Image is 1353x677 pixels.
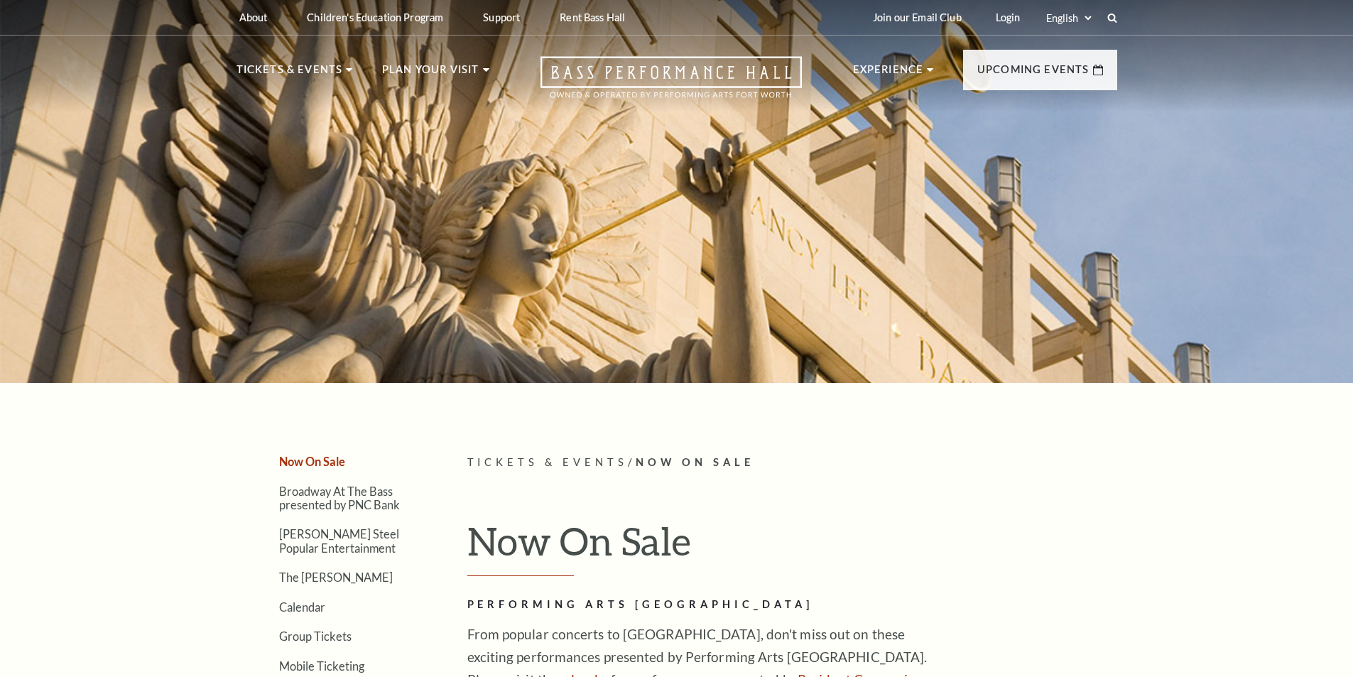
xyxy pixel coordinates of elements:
h2: Performing Arts [GEOGRAPHIC_DATA] [467,596,929,614]
h1: Now On Sale [467,518,1117,576]
p: Rent Bass Hall [560,11,625,23]
p: About [239,11,268,23]
a: Now On Sale [279,455,345,468]
a: Mobile Ticketing [279,659,364,673]
p: Upcoming Events [977,61,1090,87]
a: Calendar [279,600,325,614]
span: Tickets & Events [467,456,629,468]
p: Children's Education Program [307,11,443,23]
a: [PERSON_NAME] Steel Popular Entertainment [279,527,399,554]
select: Select: [1043,11,1094,25]
p: Plan Your Visit [382,61,479,87]
a: Group Tickets [279,629,352,643]
a: Broadway At The Bass presented by PNC Bank [279,484,400,511]
a: The [PERSON_NAME] [279,570,393,584]
p: Experience [853,61,924,87]
p: Support [483,11,520,23]
p: / [467,454,1117,472]
span: Now On Sale [636,456,754,468]
p: Tickets & Events [237,61,343,87]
